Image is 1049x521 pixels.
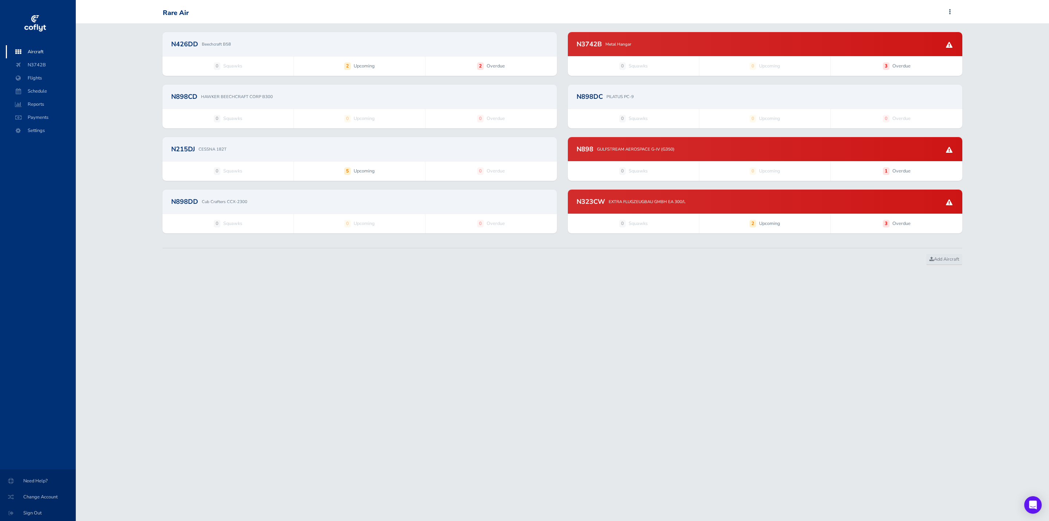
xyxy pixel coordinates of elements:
[597,146,675,152] p: GULFSTREAM AEROSPACE G-IV (G350)
[223,220,242,227] span: Squawks
[883,220,889,227] strong: 3
[162,137,557,181] a: N215DJ CESSNA 182T 0 Squawks 5 Upcoming 0 Overdue
[214,115,220,122] strong: 0
[162,190,557,233] a: N898DD Cub Crafters CCX-2300 0 Squawks 0 Upcoming 0 Overdue
[629,167,648,175] span: Squawks
[13,71,68,85] span: Flights
[13,98,68,111] span: Reports
[759,62,780,70] span: Upcoming
[13,58,68,71] span: N3742B
[619,115,626,122] strong: 0
[214,167,220,175] strong: 0
[750,62,756,70] strong: 0
[214,62,220,70] strong: 0
[619,62,626,70] strong: 0
[750,220,756,227] strong: 2
[214,220,220,227] strong: 0
[171,41,198,47] h2: N426DD
[892,115,911,122] span: Overdue
[892,220,911,227] span: Overdue
[568,137,962,181] a: N898 GULFSTREAM AEROSPACE G-IV (G350) 0 Squawks 0 Upcoming 1 Overdue
[568,85,962,128] a: N898DC PILATUS PC-9 0 Squawks 0 Upcoming 0 Overdue
[13,45,68,58] span: Aircraft
[171,146,195,152] h2: N215DJ
[171,93,197,100] h2: N898CD
[629,220,648,227] span: Squawks
[759,167,780,175] span: Upcoming
[568,32,962,76] a: N3742B Metal Hangar 0 Squawks 0 Upcoming 3 Overdue
[750,115,756,122] strong: 0
[619,167,626,175] strong: 0
[344,62,351,70] strong: 2
[344,220,351,227] strong: 0
[23,13,47,35] img: coflyt logo
[9,506,67,520] span: Sign Out
[926,254,962,265] a: Add Aircraft
[477,220,484,227] strong: 0
[223,115,242,122] span: Squawks
[605,41,631,47] p: Metal Hangar
[223,62,242,70] span: Squawks
[750,167,756,175] strong: 0
[13,124,68,137] span: Settings
[201,93,273,100] p: HAWKER BEECHCRAFT CORP B300
[759,220,780,227] span: Upcoming
[354,115,375,122] span: Upcoming
[1024,496,1042,514] div: Open Intercom Messenger
[477,62,484,70] strong: 2
[577,41,602,47] h2: N3742B
[354,220,375,227] span: Upcoming
[577,198,605,205] h2: N323CW
[892,167,911,175] span: Overdue
[609,198,685,205] p: EXTRA FLUGZEUGBAU GMBH EA 300/L
[9,490,67,503] span: Change Account
[883,167,889,175] strong: 1
[171,198,198,205] h2: N898DD
[354,167,375,175] span: Upcoming
[930,256,959,263] span: Add Aircraft
[568,190,962,233] a: N323CW EXTRA FLUGZEUGBAU GMBH EA 300/L 0 Squawks 2 Upcoming 3 Overdue
[619,220,626,227] strong: 0
[487,167,505,175] span: Overdue
[883,62,889,70] strong: 3
[487,62,505,70] span: Overdue
[223,167,242,175] span: Squawks
[13,111,68,124] span: Payments
[577,93,603,100] h2: N898DC
[606,93,634,100] p: PILATUS PC-9
[629,62,648,70] span: Squawks
[892,62,911,70] span: Overdue
[344,167,351,175] strong: 5
[199,146,227,152] p: CESSNA 182T
[202,41,231,47] p: Beechcraft B58
[487,220,505,227] span: Overdue
[354,62,375,70] span: Upcoming
[577,146,593,152] h2: N898
[344,115,351,122] strong: 0
[477,115,484,122] strong: 0
[13,85,68,98] span: Schedule
[202,198,247,205] p: Cub Crafters CCX-2300
[163,9,189,17] div: Rare Air
[162,32,557,76] a: N426DD Beechcraft B58 0 Squawks 2 Upcoming 2 Overdue
[759,115,780,122] span: Upcoming
[487,115,505,122] span: Overdue
[883,115,889,122] strong: 0
[9,474,67,487] span: Need Help?
[162,85,557,128] a: N898CD HAWKER BEECHCRAFT CORP B300 0 Squawks 0 Upcoming 0 Overdue
[477,167,484,175] strong: 0
[629,115,648,122] span: Squawks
